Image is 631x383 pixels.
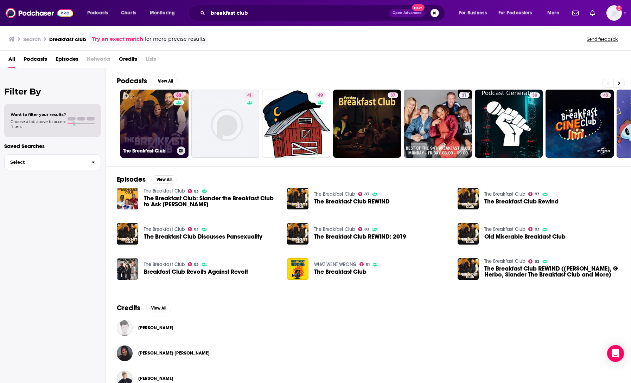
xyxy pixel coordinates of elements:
a: 37 [388,92,398,98]
button: Select [4,154,101,170]
a: Craig Dillon [138,325,173,331]
a: 83 [528,259,540,264]
button: View All [151,175,177,184]
img: The Breakfast Club Discusses Pansexuality [117,223,138,245]
a: All [8,53,15,68]
span: 30 [532,92,537,99]
img: Old Miserable Breakfast Club [458,223,479,245]
span: Charts [121,8,136,18]
a: The Breakfast Club Discusses Pansexuality [144,234,262,240]
img: The Breakfast Club [287,258,308,280]
button: Taylor M. HayesTaylor M. Hayes [117,342,619,364]
span: Networks [87,53,110,68]
a: 30 [475,90,543,158]
div: Open Intercom Messenger [607,345,624,362]
a: EpisodesView All [117,175,177,184]
span: For Podcasters [498,8,532,18]
span: 43 [603,92,608,99]
h3: Search [23,36,41,43]
span: 83 [535,193,540,196]
a: 83 [528,227,540,231]
a: 83 [188,227,199,231]
span: Want to filter your results? [11,112,66,117]
a: The Breakfast Club [314,269,367,275]
h3: breakfast club [49,36,86,43]
span: 83 [364,193,369,196]
button: View All [153,77,178,85]
a: The Breakfast Club [484,191,525,197]
span: The Breakfast Club REWIND [314,199,390,205]
h2: Filter By [4,86,101,97]
span: [PERSON_NAME] [138,325,173,331]
a: The Breakfast Club REWIND (Amanda Seales, G Herbo, Slander The Breakfast Club and More) [484,266,619,278]
p: Saved Searches [4,143,101,149]
h2: Credits [117,304,140,312]
a: Podcasts [24,53,47,68]
button: View All [146,304,171,312]
span: 83 [364,228,369,231]
span: The Breakfast Club REWIND ([PERSON_NAME], G Herbo, Slander The Breakfast Club and More) [484,266,619,278]
span: [PERSON_NAME] [138,376,173,381]
span: 83 [535,228,540,231]
button: open menu [494,7,542,19]
input: Search podcasts, credits, & more... [208,7,389,19]
a: Pino Decandia [138,376,173,381]
img: Craig Dillon [117,320,133,336]
img: User Profile [606,5,622,21]
a: Breakfast Club Revolts Against Revolt [144,269,248,275]
span: 41 [247,92,252,99]
span: Select [5,160,86,164]
button: Send feedback [585,36,620,42]
a: Show notifications dropdown [587,7,598,19]
a: Episodes [56,53,78,68]
button: Open AdvancedNew [389,9,425,17]
span: 83 [194,228,199,231]
button: open menu [145,7,184,19]
a: Old Miserable Breakfast Club [484,234,566,240]
span: Logged in as kathrynwhite [606,5,622,21]
a: The Breakfast Club [144,226,185,232]
img: Breakfast Club Revolts Against Revolt [117,258,138,280]
a: 83 [173,92,184,98]
a: PodcastsView All [117,77,178,85]
a: Show notifications dropdown [569,7,581,19]
img: The Breakfast Club Rewind [458,188,479,209]
button: Craig DillonCraig Dillon [117,317,619,339]
a: 49 [315,92,326,98]
img: The Breakfast Club REWIND: 2019 [287,223,308,245]
a: Charts [116,7,140,19]
a: 81 [359,262,370,266]
a: 83 [528,192,540,196]
a: The Breakfast Club [314,191,355,197]
img: Podchaser - Follow, Share and Rate Podcasts [6,6,73,20]
a: Taylor M. Hayes [138,350,210,356]
img: The Breakfast Club REWIND [287,188,308,209]
span: 31 [462,92,466,99]
button: open menu [454,7,496,19]
span: for more precise results [145,35,205,43]
a: Credits [119,53,137,68]
a: 83 [188,262,199,266]
a: The Breakfast Club: Slander the Breakfast Club to Ask Yee [144,195,279,207]
a: 31 [459,92,469,98]
span: 83 [194,263,199,266]
div: Search podcasts, credits, & more... [195,5,452,21]
h2: Episodes [117,175,146,184]
span: [PERSON_NAME] [PERSON_NAME] [138,350,210,356]
img: Taylor M. Hayes [117,345,133,361]
button: open menu [82,7,117,19]
span: More [547,8,559,18]
img: The Breakfast Club REWIND (Amanda Seales, G Herbo, Slander The Breakfast Club and More) [458,258,479,280]
a: The Breakfast Club REWIND: 2019 [314,234,406,240]
a: The Breakfast Club [484,258,525,264]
